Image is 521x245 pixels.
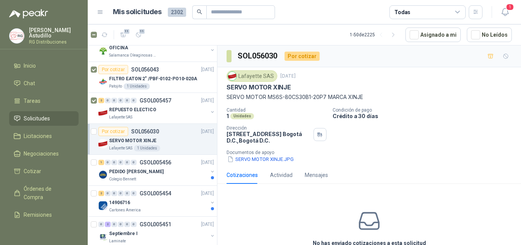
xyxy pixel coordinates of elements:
[305,171,328,179] div: Mensajes
[270,171,293,179] div: Actividad
[227,70,277,82] div: Lafayette SAS
[88,124,217,155] a: Por cotizarSOL056030[DATE] Company LogoSERVO MOTOR XINJELafayette SAS1 Unidades
[24,79,35,88] span: Chat
[467,28,512,42] button: No Leídos
[98,108,108,117] img: Company Logo
[98,232,108,241] img: Company Logo
[109,145,132,151] p: Lafayette SAS
[98,77,108,86] img: Company Logo
[109,44,128,52] p: OFICINA
[227,150,518,155] p: Documentos de apoyo
[24,114,50,123] span: Solicitudes
[109,168,164,175] p: PEDIDO [PERSON_NAME]
[98,127,128,136] div: Por cotizar
[227,131,310,144] p: [STREET_ADDRESS] Bogotá D.C. , Bogotá D.C.
[109,238,126,244] p: Laminate
[111,222,117,227] div: 0
[98,160,104,165] div: 1
[131,67,159,72] p: SOL056043
[98,46,108,55] img: Company Logo
[9,182,79,204] a: Órdenes de Compra
[109,137,156,144] p: SERVO MOTOR XINJE
[111,160,117,165] div: 0
[10,29,24,43] img: Company Logo
[29,28,79,38] p: [PERSON_NAME] Astudillo
[9,76,79,91] a: Chat
[113,6,162,18] h1: Mis solicitudes
[98,222,104,227] div: 0
[98,65,128,74] div: Por cotizar
[405,28,461,42] button: Asignado a mi
[201,97,214,104] p: [DATE]
[238,50,278,62] h3: SOL056030
[111,191,117,196] div: 0
[201,190,214,197] p: [DATE]
[227,93,512,101] p: SERVO MOTOR MS6S-80CS30B1-20P7 MARCA XINJE
[98,191,104,196] div: 2
[98,98,104,103] div: 2
[109,75,197,83] p: FILTRO EATON 2" /PBF-0102-PO10-020A
[118,160,124,165] div: 0
[111,98,117,103] div: 0
[105,222,111,227] div: 2
[9,94,79,108] a: Tareas
[124,191,130,196] div: 0
[98,220,215,244] a: 0 2 0 0 0 0 GSOL005451[DATE] Company LogoSeptiembre ILaminate
[109,207,141,213] p: Cartones America
[131,160,137,165] div: 0
[9,111,79,126] a: Solicitudes
[498,5,512,19] button: 1
[124,222,130,227] div: 0
[109,106,156,114] p: REPUESTO ELECTICO
[98,201,108,210] img: Company Logo
[24,185,71,201] span: Órdenes de Compra
[24,62,36,70] span: Inicio
[24,167,41,175] span: Cotizar
[140,222,171,227] p: GSOL005451
[201,128,214,135] p: [DATE]
[24,97,40,105] span: Tareas
[228,72,236,80] img: Company Logo
[227,171,258,179] div: Cotizaciones
[138,28,146,34] span: 11
[227,125,310,131] p: Dirección
[109,83,122,89] p: Patojito
[227,155,294,163] button: SERVO MOTOR XINJE.JPG
[98,170,108,179] img: Company Logo
[131,222,137,227] div: 0
[168,8,186,17] span: 2302
[105,98,111,103] div: 0
[29,40,79,44] p: RG Distribuciones
[280,73,296,80] p: [DATE]
[109,199,130,206] p: 14906716
[140,160,171,165] p: GSOL005456
[118,191,124,196] div: 0
[98,139,108,148] img: Company Logo
[333,113,518,119] p: Crédito a 30 días
[109,230,138,237] p: Septiembre I
[132,29,145,41] button: 11
[9,146,79,161] a: Negociaciones
[285,52,320,61] div: Por cotizar
[109,52,157,58] p: Salamanca Oleaginosas SAS
[98,158,215,182] a: 1 0 0 0 0 0 GSOL005456[DATE] Company LogoPEDIDO [PERSON_NAME]Colegio Bennett
[9,225,79,240] a: Configuración
[105,160,111,165] div: 0
[24,149,59,158] span: Negociaciones
[9,208,79,222] a: Remisiones
[98,96,215,120] a: 2 0 0 0 0 0 GSOL005457[DATE] Company LogoREPUESTO ELECTICOLafayette SAS
[227,83,291,91] p: SERVO MOTOR XINJE
[201,66,214,73] p: [DATE]
[24,132,52,140] span: Licitaciones
[350,29,399,41] div: 1 - 50 de 2225
[118,222,124,227] div: 0
[109,114,132,120] p: Lafayette SAS
[227,113,229,119] p: 1
[98,189,215,213] a: 2 0 0 0 0 0 GSOL005454[DATE] Company Logo14906716Cartones America
[131,191,137,196] div: 0
[131,129,159,134] p: SOL056030
[9,164,79,178] a: Cotizar
[123,28,130,34] span: 11
[227,107,326,113] p: Cantidad
[201,221,214,228] p: [DATE]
